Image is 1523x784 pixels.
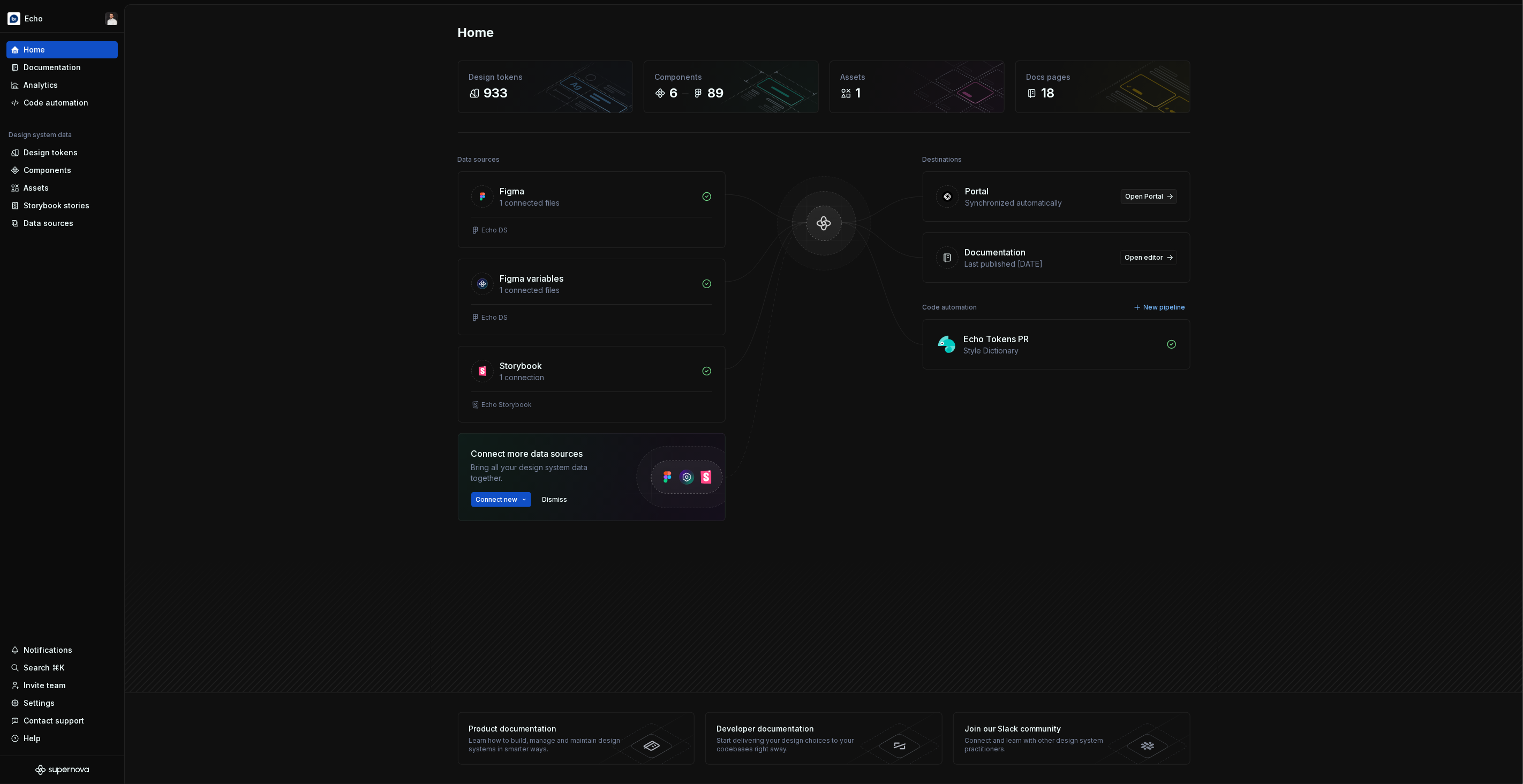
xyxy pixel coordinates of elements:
[458,346,726,423] a: Storybook1 connectionEcho Storybook
[458,24,494,41] h2: Home
[482,226,508,235] div: Echo DS
[966,198,1114,208] div: Synchronized automatically
[471,462,616,484] div: Bring all your design system data together.
[1042,85,1055,102] div: 18
[717,723,872,734] div: Developer documentation
[6,41,118,58] a: Home
[458,61,633,113] a: Design tokens933
[841,72,993,82] div: Assets
[1121,189,1177,204] a: Open Portal
[6,712,118,729] button: Contact support
[6,642,118,659] button: Notifications
[7,12,20,25] img: d177ba8e-e3fd-4a4c-acd4-2f63079db987.png
[538,492,572,507] button: Dismiss
[1120,250,1177,265] a: Open editor
[24,80,58,91] div: Analytics
[953,712,1190,765] a: Join our Slack communityConnect and learn with other design system practitioners.
[6,94,118,111] a: Code automation
[6,677,118,694] a: Invite team
[24,62,81,73] div: Documentation
[965,259,1114,269] div: Last published [DATE]
[670,85,678,102] div: 6
[542,495,568,504] span: Dismiss
[1027,72,1179,82] div: Docs pages
[24,645,72,655] div: Notifications
[964,345,1160,356] div: Style Dictionary
[644,61,819,113] a: Components689
[923,152,962,167] div: Destinations
[458,259,726,335] a: Figma variables1 connected filesEcho DS
[24,200,89,211] div: Storybook stories
[471,447,616,460] div: Connect more data sources
[482,401,532,409] div: Echo Storybook
[469,72,622,82] div: Design tokens
[500,285,695,296] div: 1 connected files
[6,144,118,161] a: Design tokens
[1015,61,1190,113] a: Docs pages18
[6,59,118,76] a: Documentation
[717,736,872,753] div: Start delivering your design choices to your codebases right away.
[24,97,88,108] div: Code automation
[24,680,65,691] div: Invite team
[500,198,695,208] div: 1 connected files
[964,736,1120,753] div: Connect and learn with other design system practitioners.
[966,185,989,198] div: Portal
[482,313,508,322] div: Echo DS
[6,659,118,676] button: Search ⌘K
[9,131,72,139] div: Design system data
[964,333,1029,345] div: Echo Tokens PR
[500,359,542,372] div: Storybook
[484,85,508,102] div: 933
[469,736,625,753] div: Learn how to build, manage and maintain design systems in smarter ways.
[24,715,84,726] div: Contact support
[500,272,564,285] div: Figma variables
[6,179,118,197] a: Assets
[24,44,45,55] div: Home
[6,730,118,747] button: Help
[6,77,118,94] a: Analytics
[35,765,89,775] svg: Supernova Logo
[24,733,41,744] div: Help
[6,197,118,214] a: Storybook stories
[965,246,1026,259] div: Documentation
[24,147,78,158] div: Design tokens
[24,662,64,673] div: Search ⌘K
[708,85,724,102] div: 89
[25,13,43,24] div: Echo
[471,492,531,507] button: Connect new
[6,215,118,232] a: Data sources
[458,152,500,167] div: Data sources
[655,72,808,82] div: Components
[469,723,625,734] div: Product documentation
[1130,300,1190,315] button: New pipeline
[856,85,861,102] div: 1
[500,372,695,383] div: 1 connection
[964,723,1120,734] div: Join our Slack community
[830,61,1005,113] a: Assets1
[24,165,71,176] div: Components
[458,171,726,248] a: Figma1 connected filesEcho DS
[1125,253,1164,262] span: Open editor
[24,183,49,193] div: Assets
[1126,192,1164,201] span: Open Portal
[6,162,118,179] a: Components
[458,712,695,765] a: Product documentationLearn how to build, manage and maintain design systems in smarter ways.
[6,695,118,712] a: Settings
[1144,303,1186,312] span: New pipeline
[476,495,518,504] span: Connect new
[500,185,525,198] div: Figma
[105,12,118,25] img: Ben Alexander
[705,712,943,765] a: Developer documentationStart delivering your design choices to your codebases right away.
[923,300,977,315] div: Code automation
[24,218,73,229] div: Data sources
[24,698,55,708] div: Settings
[2,7,122,30] button: EchoBen Alexander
